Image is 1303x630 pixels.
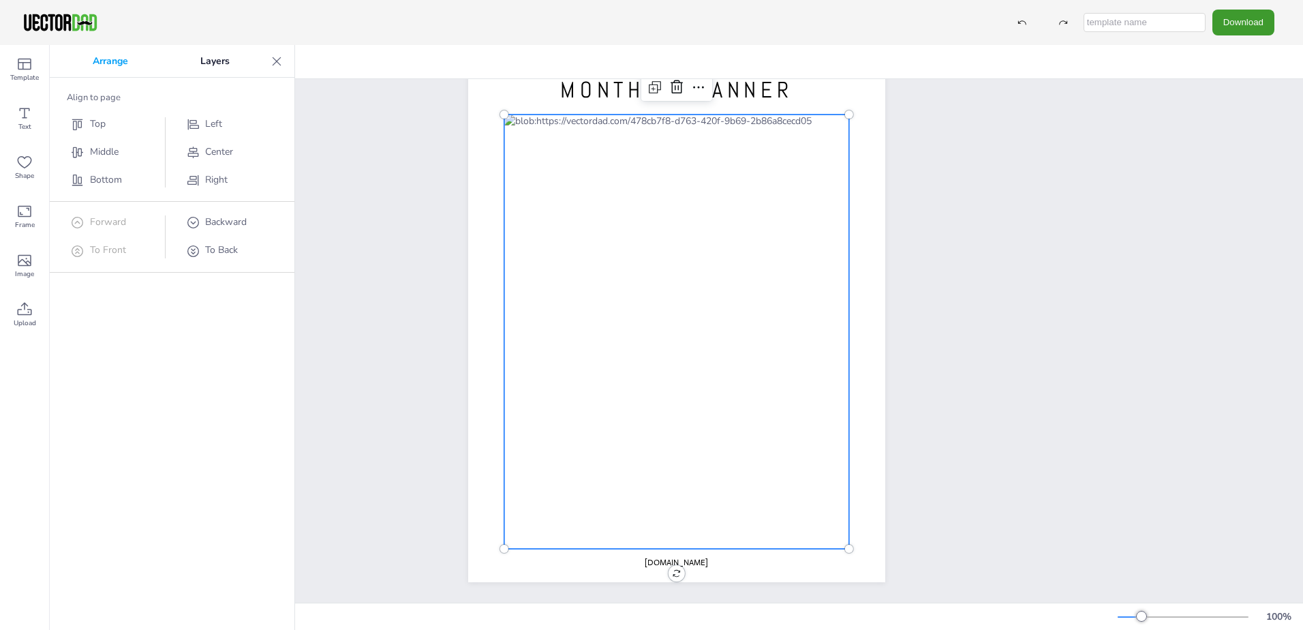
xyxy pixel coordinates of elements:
[15,220,35,230] span: Frame
[57,45,164,78] p: Arrange
[15,170,34,181] span: Shape
[90,117,106,130] span: Top
[90,145,119,158] span: Middle
[164,45,266,78] p: Layers
[1084,13,1206,32] input: template name
[205,117,222,130] span: Left
[205,243,238,256] span: To Back
[90,215,126,228] span: Forward
[560,76,793,104] span: MONTHLY PLANNER
[90,243,126,256] span: To Front
[14,318,36,329] span: Upload
[205,215,247,228] span: Backward
[1212,10,1274,35] button: Download
[90,173,122,186] span: Bottom
[10,72,39,83] span: Template
[22,12,99,33] img: VectorDad-1.png
[205,173,228,186] span: Right
[67,91,277,104] div: Align to page
[205,145,233,158] span: Center
[18,121,31,132] span: Text
[1262,610,1295,623] div: 100 %
[15,269,34,280] span: Image
[645,557,708,568] span: [DOMAIN_NAME]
